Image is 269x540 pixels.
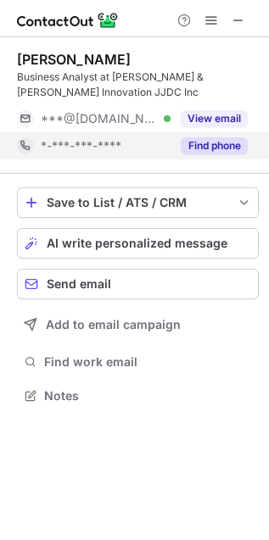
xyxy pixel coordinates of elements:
[17,70,259,100] div: Business Analyst at [PERSON_NAME] & [PERSON_NAME] Innovation JJDC Inc
[17,384,259,408] button: Notes
[47,277,111,291] span: Send email
[44,388,252,404] span: Notes
[47,196,229,209] div: Save to List / ATS / CRM
[17,309,259,340] button: Add to email campaign
[181,110,248,127] button: Reveal Button
[17,228,259,259] button: AI write personalized message
[46,318,181,331] span: Add to email campaign
[181,137,248,154] button: Reveal Button
[17,51,131,68] div: [PERSON_NAME]
[41,111,158,126] span: ***@[DOMAIN_NAME]
[47,237,227,250] span: AI write personalized message
[17,187,259,218] button: save-profile-one-click
[17,10,119,31] img: ContactOut v5.3.10
[17,350,259,374] button: Find work email
[44,354,252,370] span: Find work email
[17,269,259,299] button: Send email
